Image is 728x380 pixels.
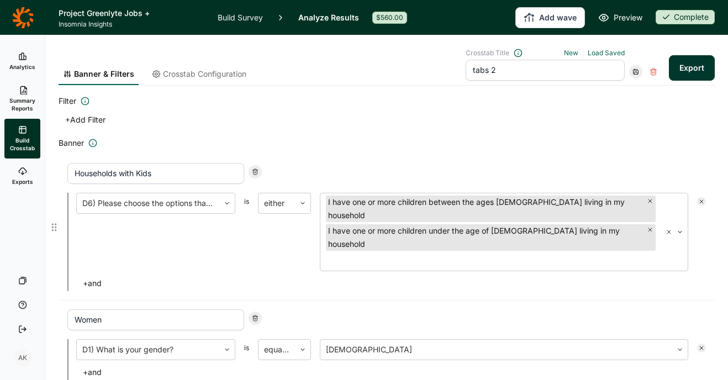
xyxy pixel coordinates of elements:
[244,197,249,271] span: is
[12,178,33,186] span: Exports
[372,12,407,24] div: $560.00
[466,49,509,57] span: Crosstab Title
[14,349,31,367] div: AK
[9,63,35,71] span: Analytics
[249,312,262,325] div: Remove
[59,94,76,108] span: Filter
[59,112,112,128] button: +Add Filter
[697,344,706,352] div: Remove
[4,79,40,119] a: Summary Reports
[67,163,244,184] input: Banner point name...
[656,10,715,24] div: Complete
[629,65,642,78] div: Save Crosstab
[614,11,642,24] span: Preview
[59,136,84,150] span: Banner
[67,309,244,330] input: Banner point name...
[598,11,642,24] a: Preview
[76,276,108,291] button: +and
[9,97,36,112] span: Summary Reports
[9,136,36,152] span: Build Crosstab
[326,224,647,251] div: I have one or more children under the age of [DEMOGRAPHIC_DATA] living in my household
[515,7,585,28] button: Add wave
[4,119,40,159] a: Build Crosstab
[244,344,249,360] span: is
[4,159,40,194] a: Exports
[588,49,625,57] a: Load Saved
[326,196,647,222] div: I have one or more children between the ages [DEMOGRAPHIC_DATA] living in my household
[4,44,40,79] a: Analytics
[59,7,204,20] h1: Project Greenlyte Jobs +
[163,68,246,80] span: Crosstab Configuration
[647,196,656,222] div: Remove I have one or more children between the ages 13 and 18 living in my household
[249,165,262,178] div: Remove
[59,20,204,29] span: Insomnia Insights
[74,68,134,80] span: Banner & Filters
[656,10,715,25] button: Complete
[647,65,660,78] div: Delete
[76,365,108,380] button: +and
[669,55,715,81] button: Export
[564,49,578,57] a: New
[697,197,706,206] div: Remove
[647,224,656,251] div: Remove I have one or more children under the age of 13 living in my household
